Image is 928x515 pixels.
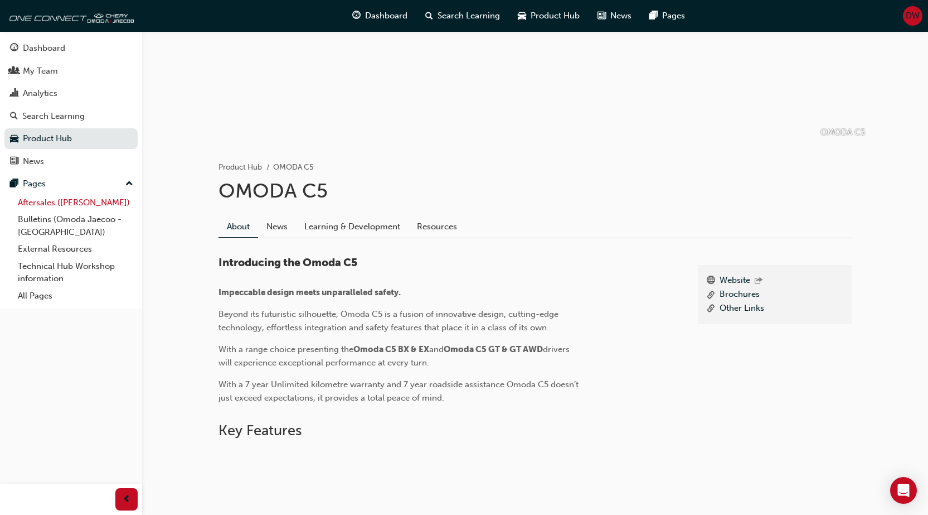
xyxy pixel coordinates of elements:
[518,9,526,23] span: car-icon
[640,4,694,27] a: pages-iconPages
[10,112,18,122] span: search-icon
[218,256,357,269] span: Introducing the Omoda C5
[720,274,750,288] a: Website
[438,9,500,22] span: Search Learning
[589,4,640,27] a: news-iconNews
[353,344,429,354] span: Omoda C5 BX & EX
[4,38,138,59] a: Dashboard
[10,89,18,99] span: chart-icon
[258,216,296,237] a: News
[22,110,85,123] div: Search Learning
[13,258,138,287] a: Technical Hub Workshop information
[10,66,18,76] span: people-icon
[273,161,314,174] li: OMODA C5
[10,44,18,54] span: guage-icon
[4,36,138,174] button: DashboardMy TeamAnalyticsSearch LearningProduct HubNews
[4,61,138,81] a: My Team
[416,4,509,27] a: search-iconSearch Learning
[218,287,401,297] span: Impeccable design meets unparalleled safety.
[707,288,715,302] span: link-icon
[296,216,409,237] a: Learning & Development
[509,4,589,27] a: car-iconProduct Hub
[610,9,631,22] span: News
[218,344,353,354] span: With a range choice presenting the
[23,87,57,100] div: Analytics
[4,106,138,127] a: Search Learning
[906,9,920,22] span: DW
[720,288,760,302] a: Brochures
[531,9,580,22] span: Product Hub
[218,344,572,368] span: drivers will experience exceptional performance at every turn.
[218,422,852,440] h2: Key Features
[890,477,917,504] div: Open Intercom Messenger
[13,211,138,240] a: Bulletins (Omoda Jaecoo - [GEOGRAPHIC_DATA])
[23,177,46,190] div: Pages
[4,174,138,194] button: Pages
[707,274,715,288] span: www-icon
[720,302,764,316] a: Other Links
[444,344,543,354] span: Omoda C5 GT & GT AWD
[662,9,685,22] span: Pages
[13,194,138,211] a: Aftersales ([PERSON_NAME])
[218,309,561,333] span: Beyond its futuristic silhouette, Omoda C5 is a fusion of innovative design, cutting-edge technol...
[218,379,581,403] span: With a 7 year Unlimited kilometre warranty and 7 year roadside assistance Omoda C5 doesn’t just e...
[123,493,131,507] span: prev-icon
[6,4,134,27] img: oneconnect
[597,9,606,23] span: news-icon
[429,344,444,354] span: and
[707,302,715,316] span: link-icon
[4,128,138,149] a: Product Hub
[218,162,262,172] a: Product Hub
[365,9,407,22] span: Dashboard
[10,134,18,144] span: car-icon
[13,240,138,258] a: External Resources
[10,179,18,189] span: pages-icon
[755,277,762,286] span: outbound-icon
[218,179,852,203] h1: OMODA C5
[352,9,361,23] span: guage-icon
[125,177,133,191] span: up-icon
[10,157,18,167] span: news-icon
[23,155,44,168] div: News
[23,42,65,55] div: Dashboard
[4,151,138,172] a: News
[343,4,416,27] a: guage-iconDashboard
[218,216,258,238] a: About
[409,216,465,237] a: Resources
[903,6,922,26] button: DW
[23,65,58,78] div: My Team
[649,9,658,23] span: pages-icon
[13,287,138,305] a: All Pages
[820,126,865,139] p: OMODA C5
[425,9,433,23] span: search-icon
[4,83,138,104] a: Analytics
